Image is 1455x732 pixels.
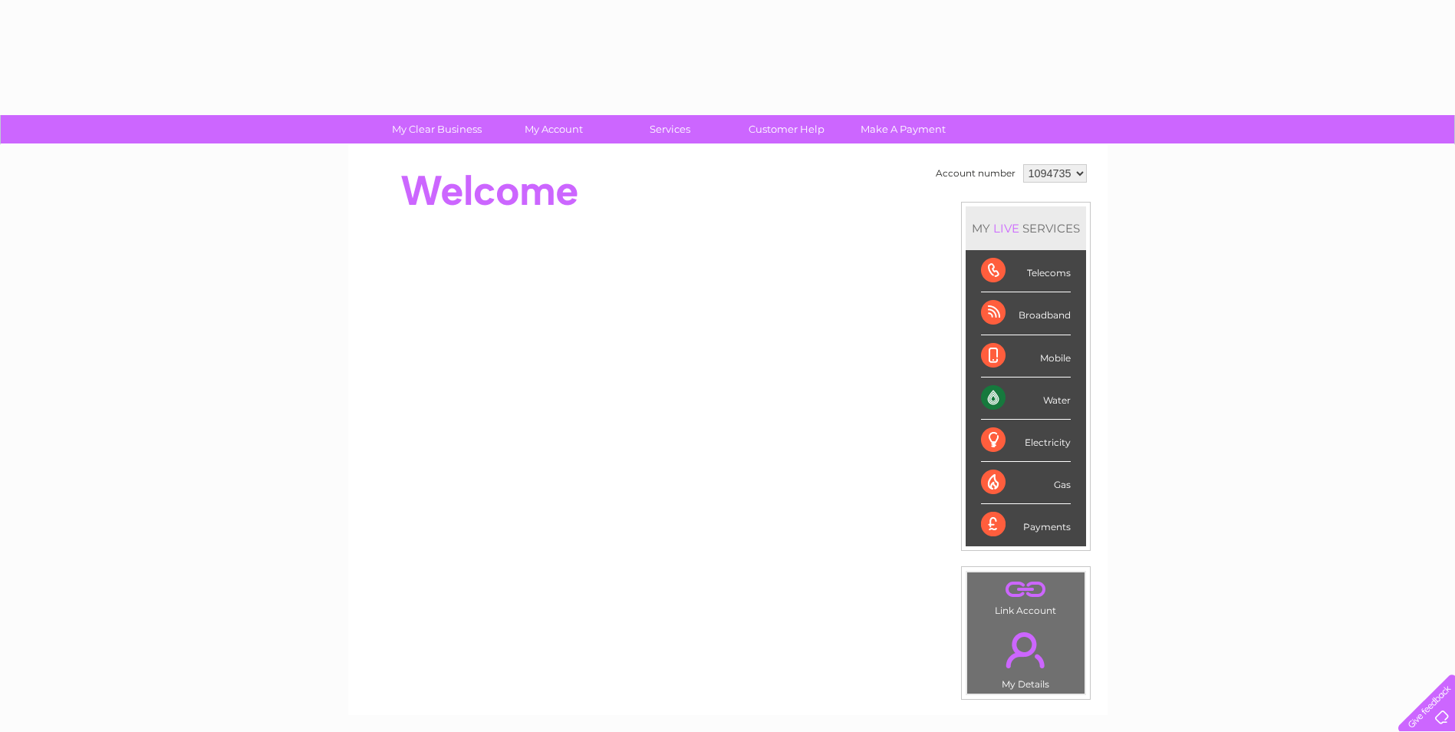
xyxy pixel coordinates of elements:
div: Mobile [981,335,1071,378]
div: Broadband [981,292,1071,335]
div: LIVE [990,221,1022,236]
div: Electricity [981,420,1071,462]
div: Payments [981,504,1071,546]
a: Customer Help [723,115,850,143]
td: Account number [932,160,1019,186]
a: My Account [490,115,617,143]
a: . [971,576,1081,603]
a: . [971,623,1081,677]
div: MY SERVICES [966,206,1086,250]
td: My Details [966,619,1085,694]
div: Water [981,378,1071,420]
a: Services [607,115,733,143]
div: Gas [981,462,1071,504]
td: Link Account [966,572,1085,620]
a: My Clear Business [374,115,500,143]
div: Telecoms [981,250,1071,292]
a: Make A Payment [840,115,966,143]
